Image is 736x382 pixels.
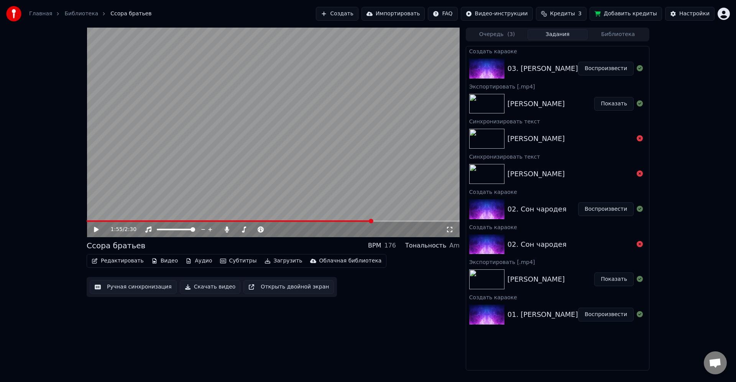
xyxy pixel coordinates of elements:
[148,256,181,266] button: Видео
[594,97,634,111] button: Показать
[428,7,457,21] button: FAQ
[508,309,578,320] div: 01. [PERSON_NAME]
[578,62,634,75] button: Воспроизвести
[319,257,382,265] div: Облачная библиотека
[466,152,649,161] div: Синхронизировать текст
[384,241,396,250] div: 176
[405,241,446,250] div: Тональность
[508,169,565,179] div: [PERSON_NAME]
[217,256,260,266] button: Субтитры
[29,10,152,18] nav: breadcrumb
[466,187,649,196] div: Создать караоке
[466,116,649,126] div: Синхронизировать текст
[180,280,241,294] button: Скачать видео
[466,292,649,302] div: Создать караоке
[578,202,634,216] button: Воспроизвести
[243,280,334,294] button: Открыть двойной экран
[461,7,533,21] button: Видео-инструкции
[508,274,565,285] div: [PERSON_NAME]
[111,226,123,233] span: 1:55
[466,82,649,91] div: Экспортировать [.mp4]
[111,226,129,233] div: /
[665,7,715,21] button: Настройки
[6,6,21,21] img: youka
[508,204,567,215] div: 02. Сон чародея
[467,29,527,40] button: Очередь
[578,308,634,321] button: Воспроизвести
[508,133,565,144] div: [PERSON_NAME]
[679,10,710,18] div: Настройки
[588,29,648,40] button: Библиотека
[89,256,147,266] button: Редактировать
[594,272,634,286] button: Показать
[508,98,565,109] div: [PERSON_NAME]
[536,7,586,21] button: Кредиты3
[550,10,575,18] span: Кредиты
[87,240,145,251] div: Ссора братьев
[29,10,52,18] a: Главная
[125,226,136,233] span: 2:30
[316,7,358,21] button: Создать
[590,7,662,21] button: Добавить кредиты
[182,256,215,266] button: Аудио
[368,241,381,250] div: BPM
[508,239,567,250] div: 02. Сон чародея
[507,31,515,38] span: ( 3 )
[466,46,649,56] div: Создать караоке
[64,10,98,18] a: Библиотека
[466,222,649,231] div: Создать караоке
[261,256,306,266] button: Загрузить
[508,63,609,74] div: 03. [PERSON_NAME] братьев
[704,351,727,374] a: Открытый чат
[578,10,582,18] span: 3
[527,29,588,40] button: Задания
[110,10,151,18] span: Ссора братьев
[361,7,425,21] button: Импортировать
[90,280,177,294] button: Ручная синхронизация
[449,241,460,250] div: Am
[466,257,649,266] div: Экспортировать [.mp4]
